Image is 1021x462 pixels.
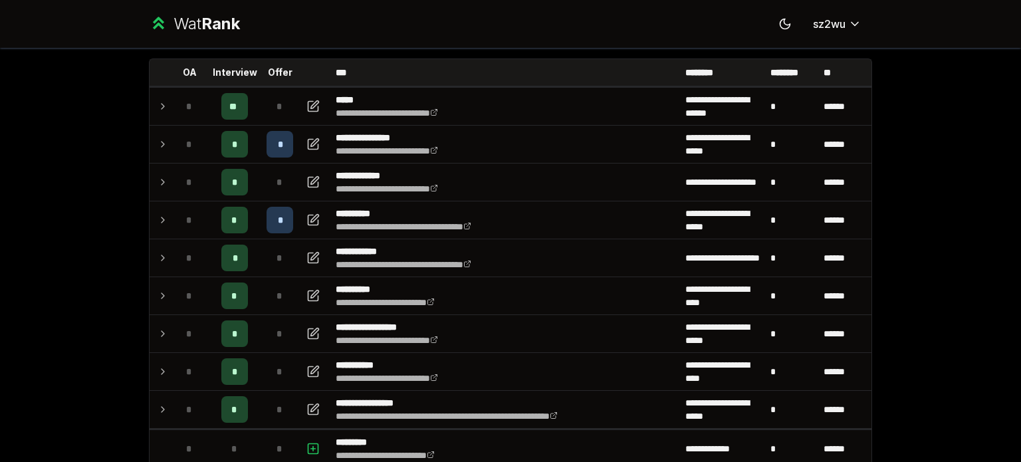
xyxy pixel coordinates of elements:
span: Rank [201,14,240,33]
p: Interview [213,66,257,79]
button: sz2wu [802,12,872,36]
a: WatRank [149,13,240,35]
p: Offer [268,66,292,79]
p: OA [183,66,197,79]
div: Wat [173,13,240,35]
span: sz2wu [813,16,846,32]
